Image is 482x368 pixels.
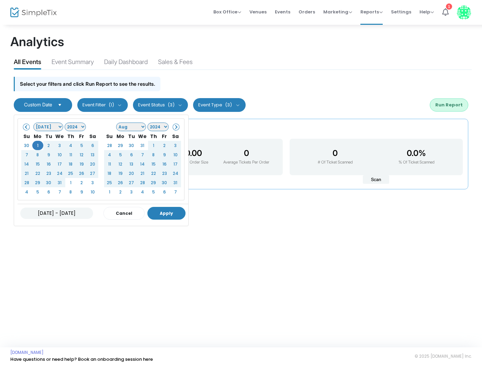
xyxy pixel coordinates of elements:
[170,141,181,150] td: 3
[249,3,267,21] span: Venues
[318,159,353,166] p: # Of Ticket Scanned
[76,150,87,159] td: 12
[21,169,32,178] td: 21
[52,57,94,69] div: Event Summary
[115,178,126,187] td: 26
[54,141,65,150] td: 3
[43,132,54,141] th: Tu
[76,187,87,197] td: 9
[65,187,76,197] td: 8
[32,132,43,141] th: Mo
[148,169,159,178] td: 22
[115,141,126,150] td: 29
[126,178,137,187] td: 27
[87,150,98,159] td: 13
[137,132,148,141] th: We
[54,132,65,141] th: We
[10,34,472,49] h1: Analytics
[148,150,159,159] td: 8
[170,169,181,178] td: 24
[104,187,115,197] td: 1
[170,132,181,141] th: Sa
[65,159,76,169] td: 18
[363,175,389,184] span: Scan
[225,102,232,108] span: (3)
[115,150,126,159] td: 5
[115,159,126,169] td: 12
[323,9,352,15] span: Marketing
[104,132,115,141] th: Su
[159,178,170,187] td: 30
[147,207,186,220] button: Apply
[148,141,159,150] td: 1
[299,3,315,21] span: Orders
[14,77,160,91] div: Select your filters and click Run Report to see the results.
[21,178,32,187] td: 28
[115,169,126,178] td: 19
[148,159,159,169] td: 15
[24,102,52,107] span: Custom Date
[126,141,137,150] td: 30
[360,9,383,15] span: Reports
[43,159,54,169] td: 16
[87,141,98,150] td: 6
[103,207,145,220] button: Cancel
[32,141,43,150] td: 1
[318,148,353,158] h3: 0
[148,132,159,141] th: Th
[65,150,76,159] td: 11
[43,150,54,159] td: 9
[21,187,32,197] td: 4
[126,150,137,159] td: 6
[104,169,115,178] td: 18
[174,148,208,158] h3: $0.00
[43,141,54,150] td: 2
[87,169,98,178] td: 27
[76,141,87,150] td: 5
[148,187,159,197] td: 5
[87,159,98,169] td: 20
[32,187,43,197] td: 5
[54,169,65,178] td: 24
[43,187,54,197] td: 6
[54,159,65,169] td: 17
[10,356,153,362] a: Have questions or need help? Book an onboarding session here
[32,178,43,187] td: 29
[170,159,181,169] td: 17
[170,187,181,197] td: 7
[159,169,170,178] td: 23
[21,150,32,159] td: 7
[137,178,148,187] td: 28
[104,57,148,69] div: Daily Dashboard
[399,159,435,166] p: % Of Ticket Scanned
[168,102,175,108] span: (3)
[10,350,44,355] a: [DOMAIN_NAME]
[115,187,126,197] td: 2
[174,159,208,166] p: Average Order Size
[65,132,76,141] th: Th
[43,178,54,187] td: 30
[223,159,269,166] p: Average Tickets Per Order
[76,132,87,141] th: Fr
[87,178,98,187] td: 3
[21,141,32,150] td: 30
[32,150,43,159] td: 8
[65,141,76,150] td: 4
[126,159,137,169] td: 13
[104,159,115,169] td: 11
[275,3,290,21] span: Events
[55,102,65,108] button: Select
[76,159,87,169] td: 19
[137,150,148,159] td: 7
[115,132,126,141] th: Mo
[137,169,148,178] td: 21
[137,159,148,169] td: 14
[76,169,87,178] td: 26
[126,169,137,178] td: 20
[193,98,246,112] button: Event Type(3)
[87,132,98,141] th: Sa
[43,169,54,178] td: 23
[104,150,115,159] td: 4
[213,9,241,15] span: Box Office
[159,141,170,150] td: 2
